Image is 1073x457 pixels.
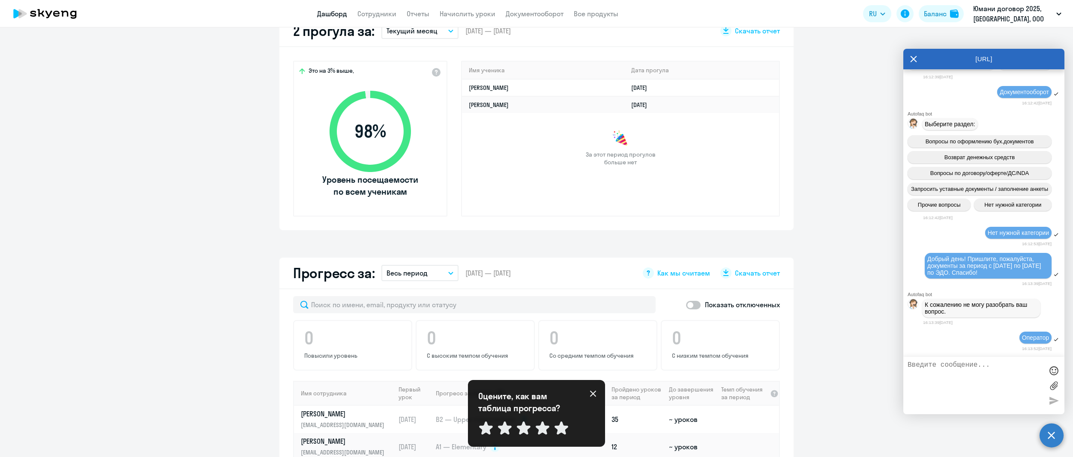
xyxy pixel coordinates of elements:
a: Отчеты [407,9,429,18]
a: Начислить уроки [440,9,495,18]
span: Выберите раздел: [925,121,975,128]
a: [PERSON_NAME] [469,101,509,109]
button: Текущий месяц [381,23,459,39]
img: congrats [612,130,629,147]
th: До завершения уровня [665,381,717,406]
p: [EMAIL_ADDRESS][DOMAIN_NAME] [301,448,389,457]
span: Вопросы по оформлению бух.документов [926,138,1034,145]
td: [DATE] [395,406,435,433]
button: Прочие вопросы [908,199,971,211]
a: Документооборот [506,9,563,18]
a: Дашборд [317,9,347,18]
span: К сожалению не могу разобрать ваш вопрос. [925,301,1029,315]
span: За этот период прогулов больше нет [584,151,656,166]
div: Баланс [924,9,947,19]
th: Дата прогула [624,62,779,79]
span: Документооборот [1000,89,1049,95]
span: 98 % [321,121,420,142]
img: balance [950,9,959,18]
th: Имя сотрудника [294,381,395,406]
time: 16:12:39[DATE] [923,74,953,79]
span: RU [869,9,877,19]
th: Пройдено уроков за период [608,381,665,406]
span: [DATE] — [DATE] [465,268,511,278]
label: Лимит 10 файлов [1047,379,1060,392]
p: Показать отключенных [705,300,780,310]
span: A1 — Elementary [436,442,486,451]
a: [DATE] [631,84,654,92]
time: 16:12:42[DATE] [923,215,953,220]
button: Вопросы по оформлению бух.документов [908,135,1052,148]
time: 16:13:52[DATE] [1022,346,1052,351]
span: B2 — Upper-Intermediate [436,415,516,424]
button: Весь период [381,265,459,281]
th: Первый урок [395,381,435,406]
button: Запросить уставные документы / заполнение анкеты [908,183,1052,195]
p: Оцените, как вам таблица прогресса? [478,390,572,414]
a: [PERSON_NAME][EMAIL_ADDRESS][DOMAIN_NAME] [301,409,395,430]
img: bot avatar [908,299,919,312]
span: Добрый день! Пришлите, пожалуйста, документы за период с [DATE] по [DATE] по ЭДО. Спасибо! [927,255,1043,276]
p: [PERSON_NAME] [301,409,389,418]
span: Прочие вопросы [918,202,961,208]
div: Autofaq bot [908,292,1064,297]
p: [EMAIL_ADDRESS][DOMAIN_NAME] [301,420,389,430]
span: Скачать отчет [735,26,780,36]
th: Имя ученика [462,62,624,79]
h2: Прогресс за: [293,264,375,282]
span: Нет нужной категории [984,202,1041,208]
a: Сотрудники [357,9,396,18]
div: Autofaq bot [908,111,1064,116]
time: 16:13:39[DATE] [923,320,953,325]
button: Балансbalance [919,5,964,22]
span: Это на 3% выше, [309,67,354,77]
span: Темп обучения за период [721,386,767,401]
p: Весь период [387,268,428,278]
button: Юмани договор 2025, [GEOGRAPHIC_DATA], ООО НКО [969,3,1066,24]
button: RU [863,5,891,22]
span: Возврат денежных средств [944,154,1015,160]
span: Скачать отчет [735,268,780,278]
td: ~ уроков [665,406,717,433]
time: 16:12:42[DATE] [1022,101,1052,105]
a: [DATE] [631,101,654,109]
span: [DATE] — [DATE] [465,26,511,36]
h2: 2 прогула за: [293,22,375,39]
time: 16:13:39[DATE] [1022,281,1052,286]
span: Как мы считаем [657,268,710,278]
button: Вопросы по договору/оферте/ДС/NDA [908,167,1052,179]
img: bot avatar [908,119,919,131]
p: Текущий месяц [387,26,438,36]
button: Нет нужной категории [974,199,1052,211]
time: 16:12:53[DATE] [1022,241,1052,246]
button: Возврат денежных средств [908,151,1052,163]
a: Все продукты [574,9,618,18]
td: 35 [608,406,665,433]
span: Нет нужной категории [988,229,1049,236]
span: Оператор [1022,334,1049,341]
input: Поиск по имени, email, продукту или статусу [293,296,656,313]
span: Прогресс за период [436,389,493,397]
span: Вопросы по договору/оферте/ДС/NDA [930,170,1029,176]
span: Уровень посещаемости по всем ученикам [321,174,420,198]
span: Запросить уставные документы / заполнение анкеты [911,186,1048,192]
a: [PERSON_NAME][EMAIL_ADDRESS][DOMAIN_NAME] [301,436,395,457]
p: Юмани договор 2025, [GEOGRAPHIC_DATA], ООО НКО [973,3,1053,24]
p: [PERSON_NAME] [301,436,389,446]
a: [PERSON_NAME] [469,84,509,92]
